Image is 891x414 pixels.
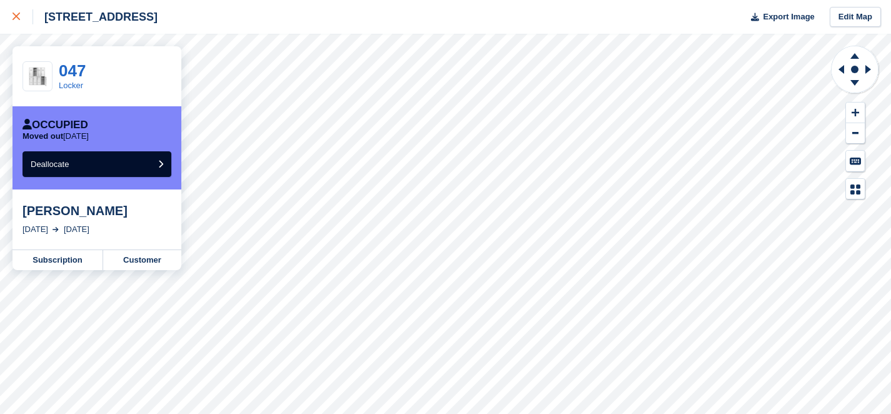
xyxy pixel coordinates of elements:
[846,151,865,171] button: Keyboard Shortcuts
[23,203,171,218] div: [PERSON_NAME]
[23,151,171,177] button: Deallocate
[830,7,881,28] a: Edit Map
[23,131,63,141] span: Moved out
[23,119,88,131] div: Occupied
[13,250,103,270] a: Subscription
[59,81,83,90] a: Locker
[53,227,59,232] img: arrow-right-light-icn-cde0832a797a2874e46488d9cf13f60e5c3a73dbe684e267c42b8395dfbc2abf.svg
[31,159,69,169] span: Deallocate
[23,66,52,88] img: AdobeStock_336629645.jpeg
[23,131,89,141] p: [DATE]
[763,11,814,23] span: Export Image
[59,61,86,80] a: 047
[64,223,89,236] div: [DATE]
[846,103,865,123] button: Zoom In
[33,9,158,24] div: [STREET_ADDRESS]
[103,250,181,270] a: Customer
[846,123,865,144] button: Zoom Out
[23,223,48,236] div: [DATE]
[846,179,865,199] button: Map Legend
[743,7,815,28] button: Export Image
